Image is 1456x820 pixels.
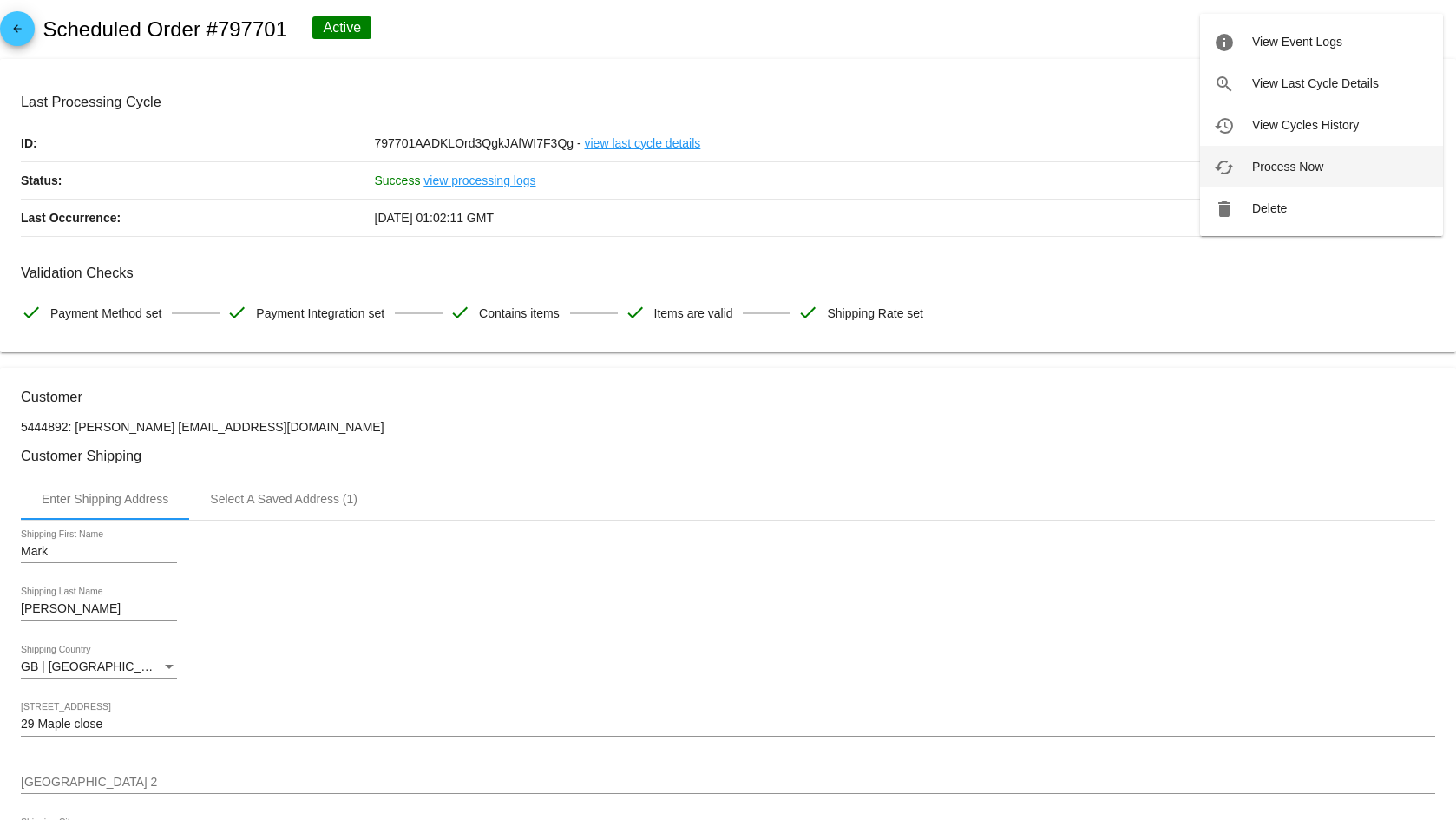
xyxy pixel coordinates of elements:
[1252,118,1359,132] span: View Cycles History
[1214,157,1235,178] mat-icon: cached
[1214,199,1235,220] mat-icon: delete
[1252,160,1323,174] span: Process Now
[1214,74,1235,95] mat-icon: zoom_in
[1252,35,1342,49] span: View Event Logs
[1214,115,1235,136] mat-icon: history
[1252,76,1379,90] span: View Last Cycle Details
[1252,201,1287,215] span: Delete
[1214,32,1235,53] mat-icon: info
